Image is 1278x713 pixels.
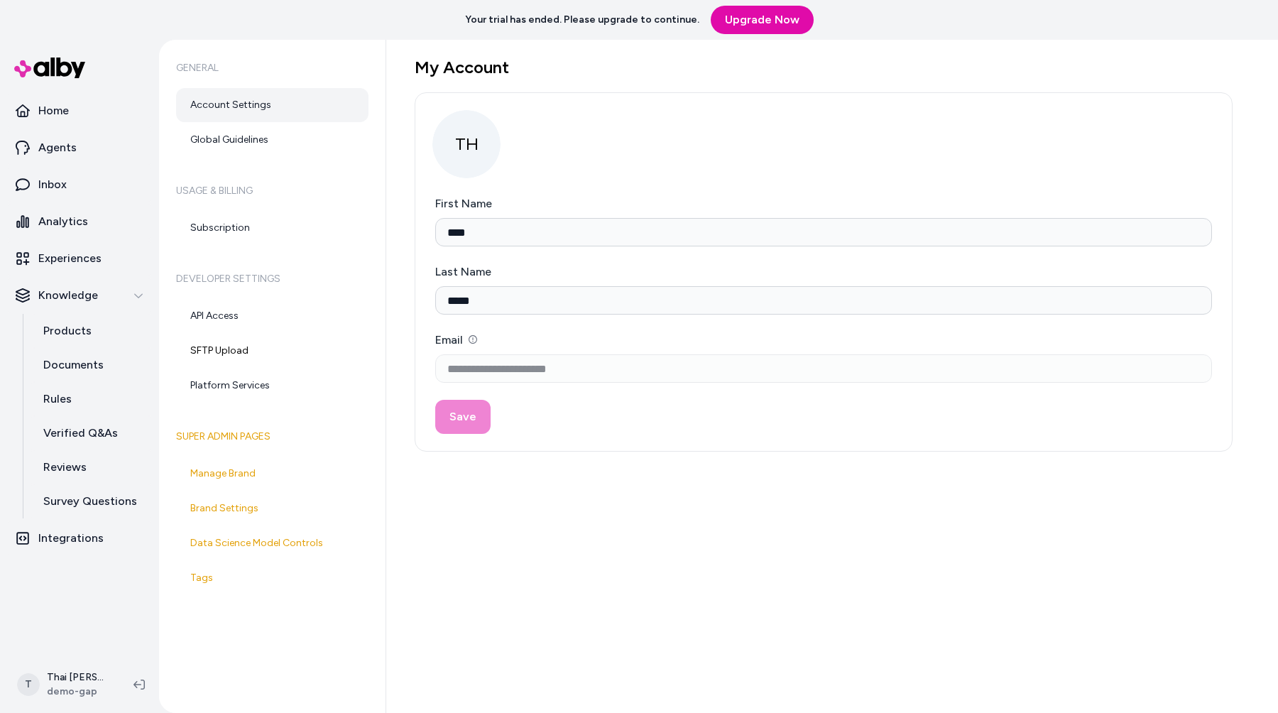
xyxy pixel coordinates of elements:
[47,685,111,699] span: demo-gap
[38,250,102,267] p: Experiences
[432,110,501,178] span: TH
[38,213,88,230] p: Analytics
[6,94,153,128] a: Home
[176,48,368,88] h6: General
[38,287,98,304] p: Knowledge
[6,521,153,555] a: Integrations
[29,450,153,484] a: Reviews
[176,526,368,560] a: Data Science Model Controls
[47,670,111,685] p: Thai [PERSON_NAME]
[176,334,368,368] a: SFTP Upload
[43,356,104,374] p: Documents
[176,259,368,299] h6: Developer Settings
[6,205,153,239] a: Analytics
[38,176,67,193] p: Inbox
[465,13,699,27] p: Your trial has ended. Please upgrade to continue.
[435,265,491,278] label: Last Name
[43,425,118,442] p: Verified Q&As
[176,457,368,491] a: Manage Brand
[43,459,87,476] p: Reviews
[29,382,153,416] a: Rules
[176,88,368,122] a: Account Settings
[9,662,122,707] button: TThai [PERSON_NAME]demo-gap
[29,314,153,348] a: Products
[435,333,477,347] label: Email
[6,241,153,276] a: Experiences
[435,197,492,210] label: First Name
[14,58,85,78] img: alby Logo
[6,131,153,165] a: Agents
[38,102,69,119] p: Home
[43,391,72,408] p: Rules
[176,171,368,211] h6: Usage & Billing
[29,348,153,382] a: Documents
[38,530,104,547] p: Integrations
[43,493,137,510] p: Survey Questions
[711,6,814,34] a: Upgrade Now
[38,139,77,156] p: Agents
[469,335,477,344] button: Email
[176,561,368,595] a: Tags
[176,211,368,245] a: Subscription
[176,123,368,157] a: Global Guidelines
[6,168,153,202] a: Inbox
[176,299,368,333] a: API Access
[17,673,40,696] span: T
[415,57,1233,78] h1: My Account
[6,278,153,312] button: Knowledge
[29,484,153,518] a: Survey Questions
[176,491,368,526] a: Brand Settings
[29,416,153,450] a: Verified Q&As
[176,417,368,457] h6: Super Admin Pages
[176,369,368,403] a: Platform Services
[43,322,92,339] p: Products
